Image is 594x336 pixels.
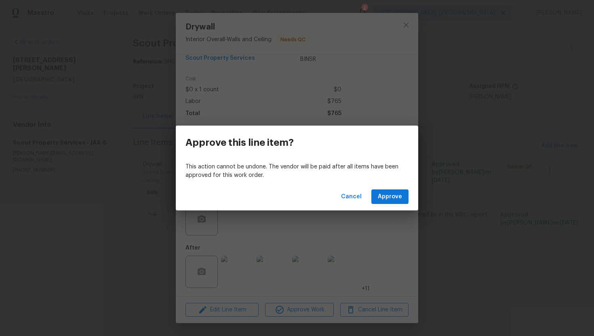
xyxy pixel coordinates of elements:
h3: Approve this line item? [185,137,294,148]
button: Approve [371,189,409,204]
button: Cancel [338,189,365,204]
span: Cancel [341,192,362,202]
p: This action cannot be undone. The vendor will be paid after all items have been approved for this... [185,163,409,180]
span: Approve [378,192,402,202]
